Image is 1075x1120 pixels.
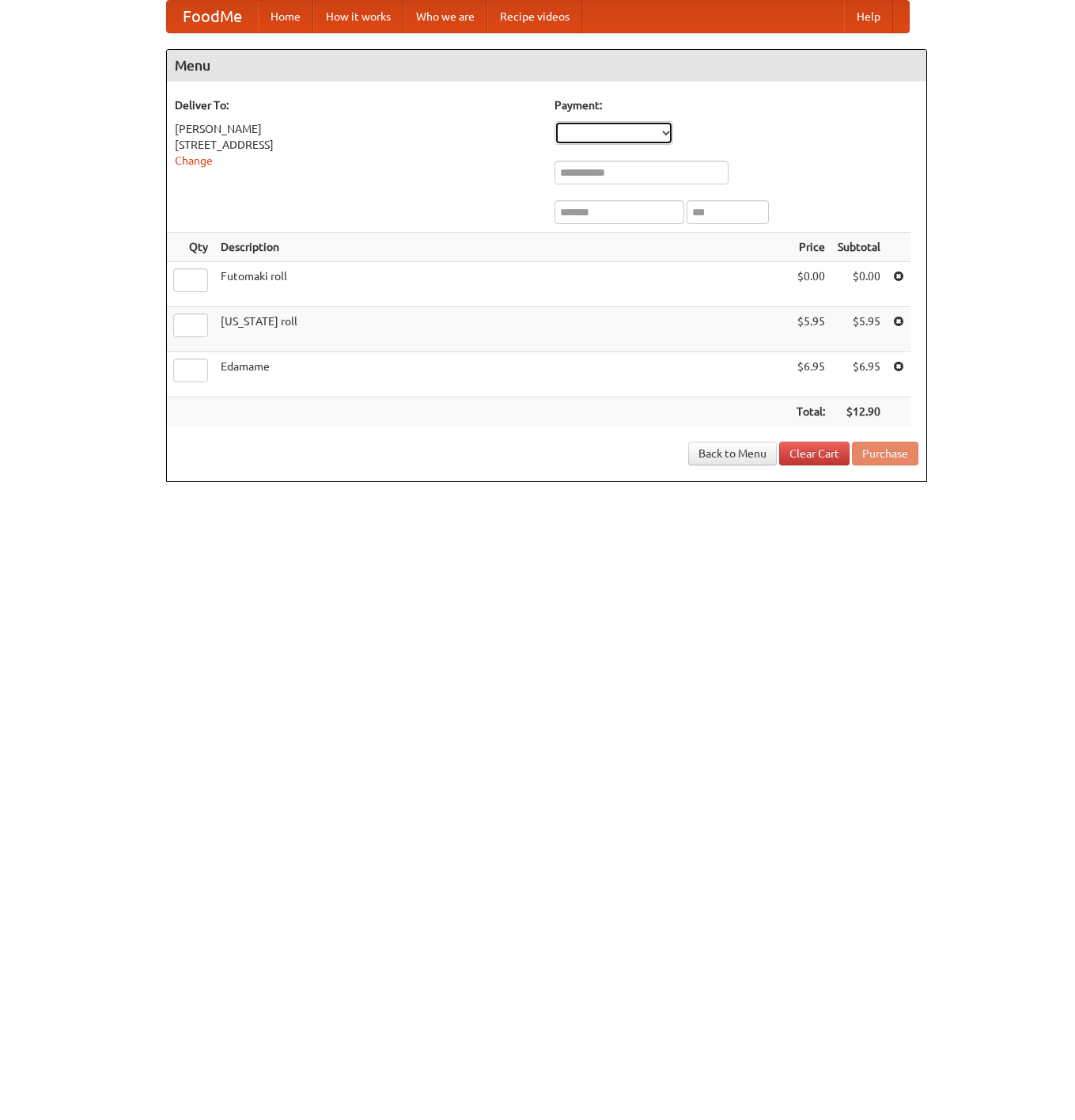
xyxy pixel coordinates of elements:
a: Change [175,154,213,167]
th: Subtotal [831,233,887,262]
a: Clear Cart [779,442,850,465]
th: Price [790,233,831,262]
th: Total: [790,397,831,427]
a: How it works [313,1,403,32]
a: Recipe videos [487,1,582,32]
a: Who we are [403,1,487,32]
a: FoodMe [167,1,258,32]
td: Futomaki roll [214,262,790,307]
td: Edamame [214,352,790,397]
td: $0.00 [831,262,887,307]
h5: Payment: [555,97,918,113]
td: $6.95 [790,352,831,397]
a: Help [844,1,893,32]
h4: Menu [167,50,926,82]
th: $12.90 [831,397,887,427]
button: Purchase [852,442,918,465]
td: $6.95 [831,352,887,397]
div: [PERSON_NAME] [175,121,539,137]
div: [STREET_ADDRESS] [175,137,539,153]
th: Description [214,233,790,262]
h5: Deliver To: [175,97,539,113]
td: $5.95 [790,307,831,352]
td: $5.95 [831,307,887,352]
td: $0.00 [790,262,831,307]
a: Back to Menu [688,442,777,465]
td: [US_STATE] roll [214,307,790,352]
th: Qty [167,233,214,262]
a: Home [258,1,313,32]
